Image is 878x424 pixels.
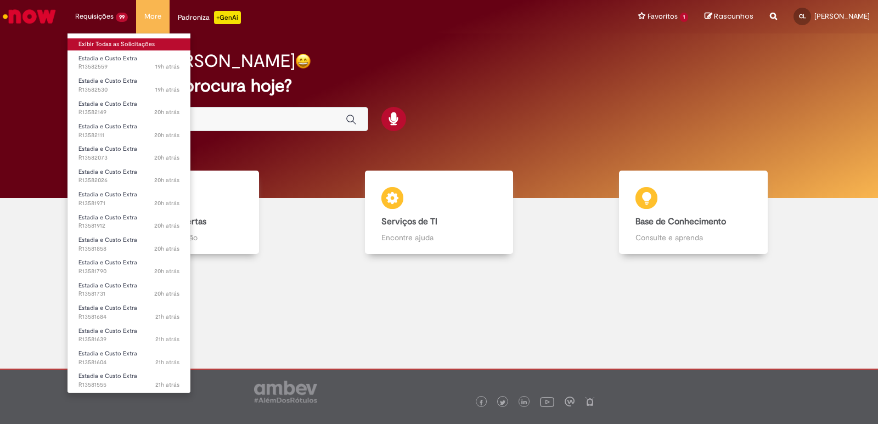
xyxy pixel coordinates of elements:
span: R13581790 [78,267,179,276]
a: Aberto R13581858 : Estadia e Custo Extra [67,234,190,255]
span: Estadia e Custo Extra [78,190,137,199]
span: Estadia e Custo Extra [78,54,137,63]
span: 1 [680,13,688,22]
span: Estadia e Custo Extra [78,258,137,267]
img: logo_footer_facebook.png [479,400,484,405]
img: happy-face.png [295,53,311,69]
span: 20h atrás [154,176,179,184]
img: ServiceNow [1,5,58,27]
div: Padroniza [178,11,241,24]
time: 30/09/2025 14:57:22 [154,131,179,139]
a: Aberto R13582073 : Estadia e Custo Extra [67,143,190,163]
p: Encontre ajuda [381,232,497,243]
span: R13581555 [78,381,179,389]
span: 99 [116,13,128,22]
span: R13581604 [78,358,179,367]
span: 20h atrás [154,222,179,230]
span: 20h atrás [154,290,179,298]
img: logo_footer_linkedin.png [521,399,527,406]
span: Favoritos [648,11,678,22]
img: logo_footer_workplace.png [565,397,575,406]
span: 19h atrás [155,63,179,71]
ul: Requisições [67,33,191,393]
span: R13582026 [78,176,179,185]
span: Rascunhos [714,11,753,21]
time: 30/09/2025 14:23:48 [154,245,179,253]
span: R13581731 [78,290,179,298]
span: Estadia e Custo Extra [78,213,137,222]
span: R13581858 [78,245,179,253]
span: 21h atrás [155,381,179,389]
time: 30/09/2025 13:56:45 [155,335,179,343]
span: Estadia e Custo Extra [78,100,137,108]
span: Requisições [75,11,114,22]
a: Aberto R13582530 : Estadia e Custo Extra [67,75,190,95]
span: 21h atrás [155,313,179,321]
time: 30/09/2025 14:30:29 [154,222,179,230]
a: Aberto R13581731 : Estadia e Custo Extra [67,280,190,300]
span: R13581684 [78,313,179,321]
time: 30/09/2025 15:03:09 [154,108,179,116]
h2: O que você procura hoje? [85,76,793,95]
span: R13581971 [78,199,179,208]
span: Estadia e Custo Extra [78,304,137,312]
a: Serviços de TI Encontre ajuda [312,171,566,255]
span: Estadia e Custo Extra [78,77,137,85]
time: 30/09/2025 14:16:22 [154,267,179,275]
span: R13581912 [78,222,179,230]
span: R13582111 [78,131,179,140]
span: R13581639 [78,335,179,344]
a: Aberto R13582559 : Estadia e Custo Extra [67,53,190,73]
a: Aberto R13581555 : Estadia e Custo Extra [67,370,190,391]
span: Estadia e Custo Extra [78,372,137,380]
span: 20h atrás [154,154,179,162]
a: Rascunhos [705,12,753,22]
time: 30/09/2025 14:39:09 [154,199,179,207]
span: Estadia e Custo Extra [78,122,137,131]
span: 19h atrás [155,86,179,94]
time: 30/09/2025 15:56:07 [155,63,179,71]
span: Estadia e Custo Extra [78,145,137,153]
span: 20h atrás [154,267,179,275]
span: R13582073 [78,154,179,162]
b: Base de Conhecimento [635,216,726,227]
a: Exibir Todas as Solicitações [67,38,190,50]
time: 30/09/2025 14:09:16 [154,290,179,298]
span: 20h atrás [154,199,179,207]
span: [PERSON_NAME] [814,12,870,21]
a: Aberto R13582149 : Estadia e Custo Extra [67,98,190,118]
a: Base de Conhecimento Consulte e aprenda [566,171,820,255]
span: Estadia e Custo Extra [78,236,137,244]
a: Aberto R13581604 : Estadia e Custo Extra [67,348,190,368]
span: Estadia e Custo Extra [78,327,137,335]
a: Aberto R13582111 : Estadia e Custo Extra [67,121,190,141]
time: 30/09/2025 14:02:51 [155,313,179,321]
time: 30/09/2025 13:50:21 [155,358,179,366]
span: Estadia e Custo Extra [78,349,137,358]
span: 20h atrás [154,108,179,116]
time: 30/09/2025 14:45:41 [154,176,179,184]
span: Estadia e Custo Extra [78,168,137,176]
img: logo_footer_twitter.png [500,400,505,405]
span: R13582530 [78,86,179,94]
b: Serviços de TI [381,216,437,227]
time: 30/09/2025 15:49:56 [155,86,179,94]
span: 21h atrás [155,358,179,366]
span: 20h atrás [154,131,179,139]
a: Catálogo de Ofertas Abra uma solicitação [58,171,312,255]
p: Consulte e aprenda [635,232,751,243]
img: logo_footer_ambev_rotulo_gray.png [254,381,317,403]
a: Aberto R13581790 : Estadia e Custo Extra [67,257,190,277]
span: 21h atrás [155,335,179,343]
span: Estadia e Custo Extra [78,281,137,290]
time: 30/09/2025 14:51:27 [154,154,179,162]
span: 20h atrás [154,245,179,253]
time: 30/09/2025 13:43:54 [155,381,179,389]
span: R13582559 [78,63,179,71]
a: Aberto R13581639 : Estadia e Custo Extra [67,325,190,346]
span: CL [799,13,806,20]
span: R13582149 [78,108,179,117]
img: logo_footer_youtube.png [540,394,554,409]
a: Aberto R13581912 : Estadia e Custo Extra [67,212,190,232]
span: More [144,11,161,22]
